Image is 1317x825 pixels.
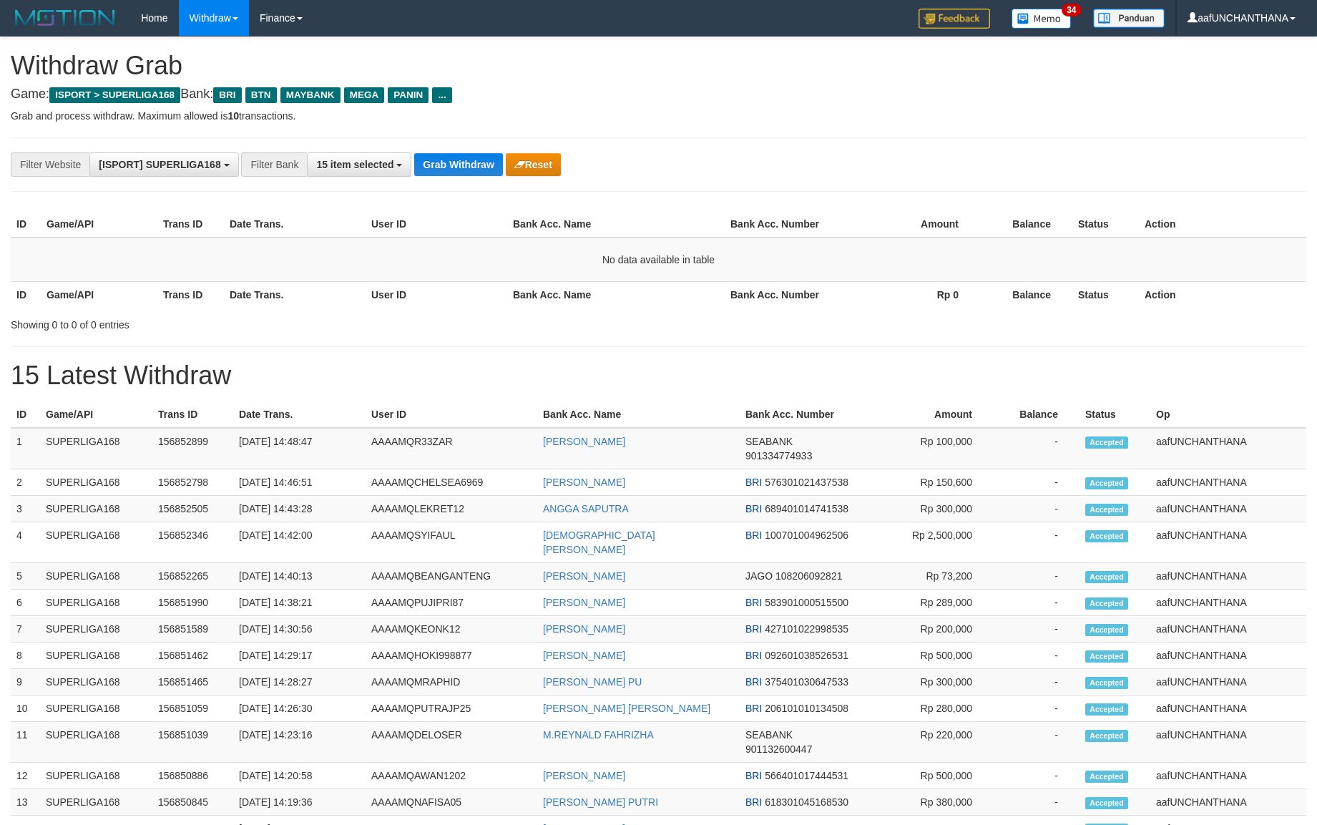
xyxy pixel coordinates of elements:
span: BRI [745,597,762,608]
td: - [994,789,1079,816]
th: Op [1150,401,1306,428]
td: AAAAMQAWAN1202 [366,763,537,789]
span: Copy 576301021437538 to clipboard [765,477,848,488]
th: Bank Acc. Name [507,281,725,308]
td: Rp 220,000 [864,722,994,763]
td: AAAAMQCHELSEA6969 [366,469,537,496]
td: 156852505 [152,496,233,522]
td: - [994,669,1079,695]
a: [PERSON_NAME] [543,436,625,447]
th: Trans ID [152,401,233,428]
td: AAAAMQBEANGANTENG [366,563,537,590]
td: 156851465 [152,669,233,695]
td: AAAAMQPUJIPRI87 [366,590,537,616]
p: Grab and process withdraw. Maximum allowed is transactions. [11,109,1306,123]
td: SUPERLIGA168 [40,522,152,563]
td: aafUNCHANTHANA [1150,695,1306,722]
a: [PERSON_NAME] [543,477,625,488]
a: [PERSON_NAME] [PERSON_NAME] [543,703,710,714]
span: BRI [745,796,762,808]
span: 34 [1062,4,1081,16]
span: Copy 375401030647533 to clipboard [765,676,848,688]
td: AAAAMQHOKI998877 [366,643,537,669]
th: ID [11,401,40,428]
span: Accepted [1085,771,1128,783]
span: Accepted [1085,650,1128,663]
h1: 15 Latest Withdraw [11,361,1306,390]
img: Feedback.jpg [919,9,990,29]
td: 13 [11,789,40,816]
td: Rp 289,000 [864,590,994,616]
td: SUPERLIGA168 [40,496,152,522]
th: Date Trans. [224,211,366,238]
img: panduan.png [1093,9,1165,28]
span: BRI [745,503,762,514]
a: [PERSON_NAME] PUTRI [543,796,658,808]
span: BRI [745,770,762,781]
td: Rp 73,200 [864,563,994,590]
td: [DATE] 14:19:36 [233,789,366,816]
td: SUPERLIGA168 [40,643,152,669]
img: MOTION_logo.png [11,7,119,29]
span: Accepted [1085,530,1128,542]
td: [DATE] 14:42:00 [233,522,366,563]
td: 11 [11,722,40,763]
span: BRI [745,650,762,661]
td: AAAAMQR33ZAR [366,428,537,469]
span: SEABANK [745,436,793,447]
th: User ID [366,211,507,238]
td: aafUNCHANTHANA [1150,522,1306,563]
td: aafUNCHANTHANA [1150,643,1306,669]
td: Rp 500,000 [864,643,994,669]
th: Status [1079,401,1150,428]
th: Rp 0 [841,281,980,308]
td: - [994,722,1079,763]
th: Date Trans. [224,281,366,308]
a: [DEMOGRAPHIC_DATA][PERSON_NAME] [543,529,655,555]
span: Copy 583901000515500 to clipboard [765,597,848,608]
h4: Game: Bank: [11,87,1306,102]
td: SUPERLIGA168 [40,563,152,590]
td: [DATE] 14:46:51 [233,469,366,496]
th: User ID [366,401,537,428]
td: aafUNCHANTHANA [1150,616,1306,643]
td: 3 [11,496,40,522]
a: ANGGA SAPUTRA [543,503,629,514]
td: 156851990 [152,590,233,616]
th: Status [1072,211,1139,238]
td: [DATE] 14:28:27 [233,669,366,695]
td: 156852798 [152,469,233,496]
td: - [994,695,1079,722]
td: aafUNCHANTHANA [1150,563,1306,590]
th: Status [1072,281,1139,308]
td: 9 [11,669,40,695]
td: [DATE] 14:30:56 [233,616,366,643]
a: [PERSON_NAME] [543,650,625,661]
span: SEABANK [745,729,793,741]
td: 156851039 [152,722,233,763]
td: 156851462 [152,643,233,669]
th: Trans ID [157,281,224,308]
td: Rp 500,000 [864,763,994,789]
td: Rp 200,000 [864,616,994,643]
td: [DATE] 14:43:28 [233,496,366,522]
td: 1 [11,428,40,469]
td: SUPERLIGA168 [40,695,152,722]
td: 2 [11,469,40,496]
td: 156852346 [152,522,233,563]
div: Showing 0 to 0 of 0 entries [11,312,538,332]
th: ID [11,281,41,308]
span: Accepted [1085,730,1128,742]
td: AAAAMQPUTRAJP25 [366,695,537,722]
td: [DATE] 14:38:21 [233,590,366,616]
td: - [994,522,1079,563]
a: [PERSON_NAME] [543,597,625,608]
span: Copy 206101010134508 to clipboard [765,703,848,714]
span: BRI [213,87,241,103]
td: 4 [11,522,40,563]
td: [DATE] 14:48:47 [233,428,366,469]
td: 156852899 [152,428,233,469]
td: - [994,616,1079,643]
td: - [994,428,1079,469]
span: Accepted [1085,571,1128,583]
